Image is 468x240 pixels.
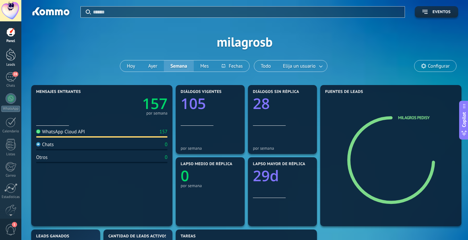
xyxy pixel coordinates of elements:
[325,90,363,94] span: Fuentes de leads
[433,10,451,14] span: Eventos
[102,94,167,114] a: 157
[253,166,279,186] text: 29d
[1,84,20,88] div: Chats
[159,129,167,135] div: 157
[108,234,167,239] span: Cantidad de leads activos
[253,162,305,166] span: Lapso mayor de réplica
[181,90,222,94] span: Diálogos vigentes
[1,63,20,67] div: Leads
[36,154,48,161] div: Otros
[428,63,450,69] span: Configurar
[253,166,312,186] a: 29d
[1,152,20,157] div: Listas
[36,90,81,94] span: Mensajes entrantes
[36,234,69,239] span: Leads ganados
[181,234,196,239] span: Tareas
[181,166,189,186] text: 0
[36,142,40,146] img: Chats
[164,60,194,72] button: Semana
[1,39,20,43] div: Panel
[181,183,240,188] div: por semana
[120,60,142,72] button: Hoy
[36,129,40,134] img: WhatsApp Cloud API
[1,106,20,112] div: WhatsApp
[181,162,233,166] span: Lapso medio de réplica
[254,60,278,72] button: Todo
[142,94,167,114] text: 157
[36,142,54,148] div: Chats
[1,129,20,134] div: Calendario
[165,154,167,161] div: 0
[165,142,167,148] div: 0
[1,174,20,178] div: Correo
[12,222,17,227] span: 1
[282,62,317,71] span: Elija un usuario
[215,60,249,72] button: Fechas
[398,115,430,120] a: Milagros Pedisy
[12,72,18,77] span: 28
[36,129,85,135] div: WhatsApp Cloud API
[461,112,467,127] span: Copilot
[415,6,458,18] button: Eventos
[146,112,167,115] div: por semana
[194,60,215,72] button: Mes
[253,90,299,94] span: Diálogos sin réplica
[253,146,312,151] div: por semana
[142,60,164,72] button: Ayer
[181,94,206,114] text: 105
[253,94,270,114] text: 28
[1,195,20,199] div: Estadísticas
[181,146,240,151] div: por semana
[278,60,327,72] button: Elija un usuario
